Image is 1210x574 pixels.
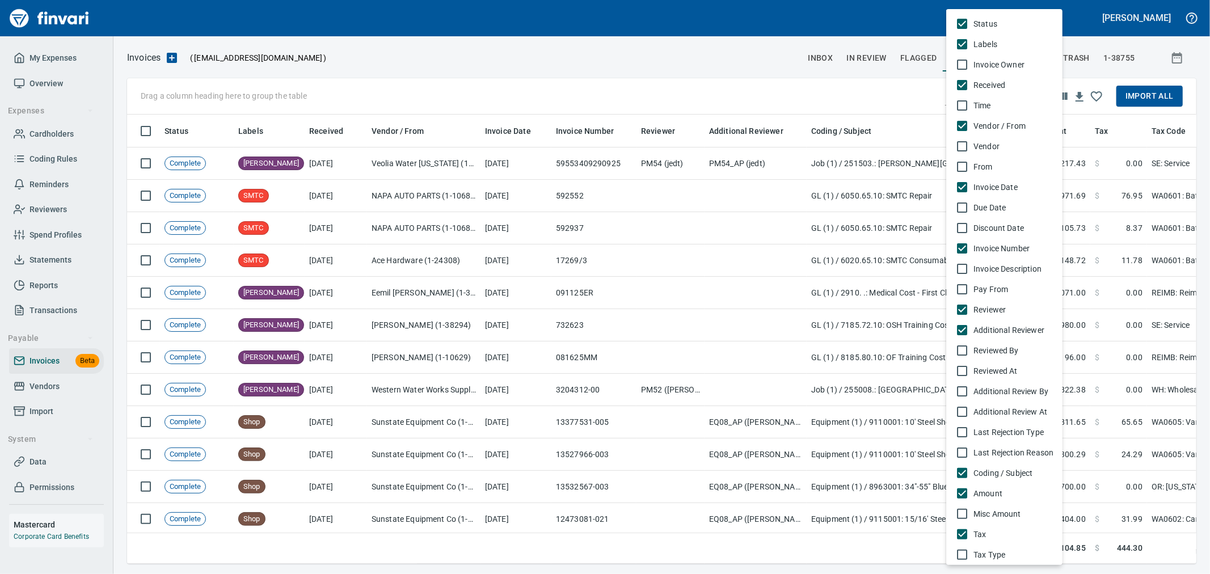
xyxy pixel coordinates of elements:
li: Status [946,14,1063,34]
li: Time [946,95,1063,116]
li: Additional Review At [946,402,1063,422]
li: Due Date [946,197,1063,218]
span: Reviewed By [973,345,1053,356]
span: Misc Amount [973,508,1053,520]
span: Coding / Subject [973,467,1053,479]
li: Additional Reviewer [946,320,1063,340]
li: Tax [946,524,1063,545]
li: Invoice Owner [946,54,1063,75]
span: Additional Reviewer [973,324,1053,336]
li: Vendor [946,136,1063,157]
span: Additional Review At [973,406,1053,417]
span: Discount Date [973,222,1053,234]
li: Coding / Subject [946,463,1063,483]
span: Tax [973,529,1053,540]
li: Discount Date [946,218,1063,238]
span: Status [973,18,1053,29]
li: Invoice Date [946,177,1063,197]
span: Additional Review By [973,386,1053,397]
span: Received [973,79,1053,91]
span: Invoice Description [973,263,1053,275]
li: Reviewed By [946,340,1063,361]
li: Last Rejection Type [946,422,1063,442]
span: Pay From [973,284,1053,295]
span: Last Rejection Reason [973,447,1053,458]
span: Tax Type [973,549,1053,560]
li: Tax Type [946,545,1063,565]
span: Vendor [973,141,1053,152]
li: Reviewer [946,299,1063,320]
li: Reviewed At [946,361,1063,381]
span: Invoice Owner [973,59,1053,70]
li: Invoice Description [946,259,1063,279]
li: Additional Review By [946,381,1063,402]
span: Labels [973,39,1053,50]
li: Received [946,75,1063,95]
span: Time [973,100,1053,111]
li: Pay From [946,279,1063,299]
li: Labels [946,34,1063,54]
li: From [946,157,1063,177]
li: Misc Amount [946,504,1063,524]
li: Amount [946,483,1063,504]
span: Invoice Number [973,243,1053,254]
li: Vendor / From [946,116,1063,136]
span: Reviewed At [973,365,1053,377]
span: Last Rejection Type [973,427,1053,438]
li: Last Rejection Reason [946,442,1063,463]
span: From [973,161,1053,172]
li: Invoice Number [946,238,1063,259]
span: Vendor / From [973,120,1053,132]
span: Reviewer [973,304,1053,315]
span: Amount [973,488,1053,499]
span: Invoice Date [973,182,1053,193]
span: Due Date [973,202,1053,213]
